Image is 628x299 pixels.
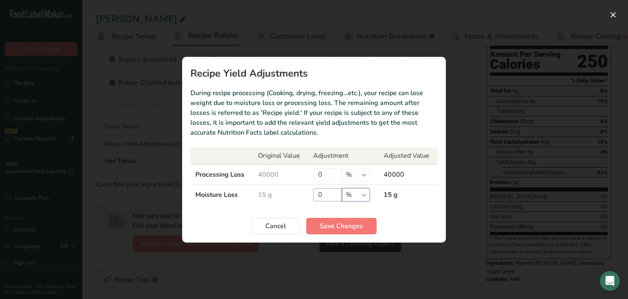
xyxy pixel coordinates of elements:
[306,218,377,234] button: Save Changes
[252,218,300,234] button: Cancel
[379,147,438,164] th: Adjusted Value
[253,147,308,164] th: Original Value
[320,221,363,231] span: Save Changes
[253,164,308,185] td: 40000
[308,147,379,164] th: Adjustment
[600,271,620,291] div: Open Intercom Messenger
[190,164,253,185] td: Processing Loss
[190,88,438,138] p: During recipe processing (Cooking, drying, freezing…etc.), your recipe can lose weight due to moi...
[253,185,308,205] td: 15 g
[379,164,438,185] td: 40000
[379,185,438,205] td: 15 g
[190,185,253,205] td: Moisture Loss
[265,221,286,231] span: Cancel
[190,68,438,78] h1: Recipe Yield Adjustments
